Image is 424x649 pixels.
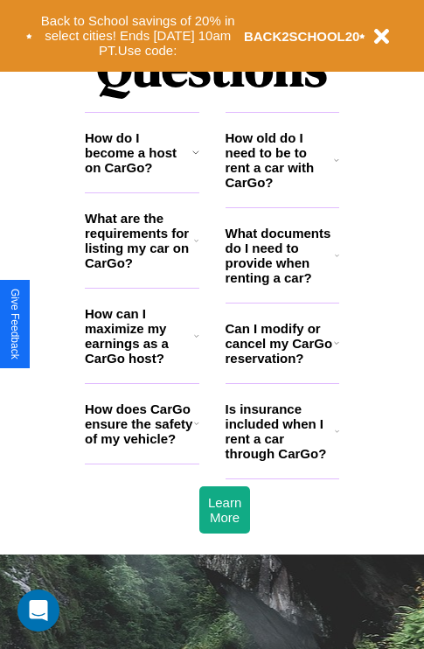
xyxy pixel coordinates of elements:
h3: What documents do I need to provide when renting a car? [226,226,336,285]
h3: How old do I need to be to rent a car with CarGo? [226,130,335,190]
div: Give Feedback [9,289,21,359]
h3: How does CarGo ensure the safety of my vehicle? [85,401,194,446]
h3: What are the requirements for listing my car on CarGo? [85,211,194,270]
h3: How do I become a host on CarGo? [85,130,192,175]
h3: Is insurance included when I rent a car through CarGo? [226,401,335,461]
h3: Can I modify or cancel my CarGo reservation? [226,321,334,366]
div: Open Intercom Messenger [17,590,59,632]
b: BACK2SCHOOL20 [244,29,360,44]
h3: How can I maximize my earnings as a CarGo host? [85,306,194,366]
button: Learn More [199,486,250,534]
button: Back to School savings of 20% in select cities! Ends [DATE] 10am PT.Use code: [32,9,244,63]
